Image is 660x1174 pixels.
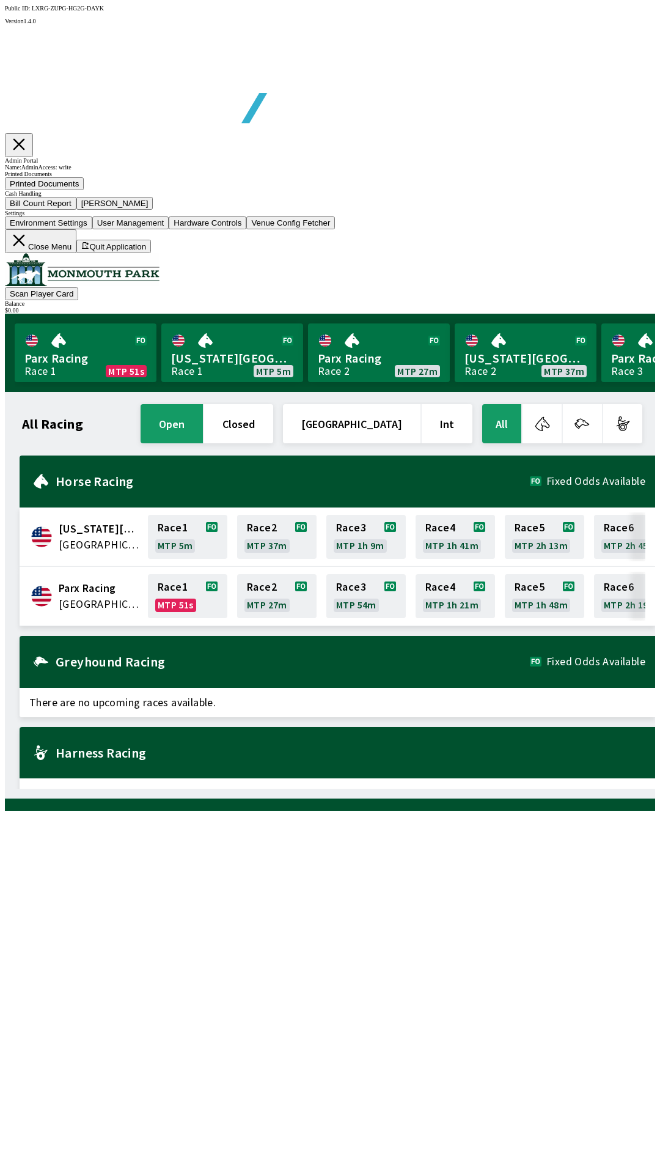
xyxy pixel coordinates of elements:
[5,164,655,171] div: Name: Admin Access: write
[158,541,193,550] span: MTP 5m
[5,177,84,190] button: Printed Documents
[56,657,530,666] h2: Greyhound Racing
[5,157,655,164] div: Admin Portal
[5,216,92,229] button: Environment Settings
[544,366,584,376] span: MTP 37m
[5,307,655,314] div: $ 0.00
[422,404,472,443] button: Int
[171,366,203,376] div: Race 1
[204,404,273,443] button: closed
[5,253,159,286] img: venue logo
[59,521,141,537] span: Delaware Park
[158,523,188,533] span: Race 1
[5,5,655,12] div: Public ID:
[171,350,293,366] span: [US_STATE][GEOGRAPHIC_DATA]
[59,537,141,553] span: United States
[246,216,335,229] button: Venue Config Fetcher
[505,515,584,559] a: Race5MTP 2h 13m
[148,515,227,559] a: Race1MTP 5m
[5,171,655,177] div: Printed Documents
[33,24,384,153] img: global tote logo
[5,229,76,253] button: Close Menu
[56,748,645,758] h2: Harness Racing
[32,5,104,12] span: LXRG-ZUPG-HG2G-DAYK
[397,366,438,376] span: MTP 27m
[5,210,655,216] div: Settings
[416,515,495,559] a: Race4MTP 1h 41m
[59,580,141,596] span: Parx Racing
[425,541,479,550] span: MTP 1h 41m
[604,523,634,533] span: Race 6
[141,404,203,443] button: open
[505,574,584,618] a: Race5MTP 1h 48m
[256,366,291,376] span: MTP 5m
[247,541,287,550] span: MTP 37m
[425,600,479,610] span: MTP 1h 21m
[318,350,440,366] span: Parx Racing
[15,323,156,382] a: Parx RacingRace 1MTP 51s
[464,366,496,376] div: Race 2
[5,300,655,307] div: Balance
[464,350,587,366] span: [US_STATE][GEOGRAPHIC_DATA]
[237,574,317,618] a: Race2MTP 27m
[108,366,144,376] span: MTP 51s
[247,600,287,610] span: MTP 27m
[20,778,655,808] span: There are no upcoming races available.
[5,18,655,24] div: Version 1.4.0
[24,350,147,366] span: Parx Racing
[59,596,141,612] span: United States
[604,541,657,550] span: MTP 2h 45m
[416,574,495,618] a: Race4MTP 1h 21m
[515,541,568,550] span: MTP 2h 13m
[336,523,366,533] span: Race 3
[318,366,350,376] div: Race 2
[604,582,634,592] span: Race 6
[515,523,544,533] span: Race 5
[482,404,521,443] button: All
[283,404,420,443] button: [GEOGRAPHIC_DATA]
[336,582,366,592] span: Race 3
[76,197,153,210] button: [PERSON_NAME]
[56,476,530,486] h2: Horse Racing
[336,600,376,610] span: MTP 54m
[158,582,188,592] span: Race 1
[425,523,455,533] span: Race 4
[336,541,384,550] span: MTP 1h 9m
[247,523,277,533] span: Race 2
[326,574,406,618] a: Race3MTP 54m
[515,600,568,610] span: MTP 1h 48m
[161,323,303,382] a: [US_STATE][GEOGRAPHIC_DATA]Race 1MTP 5m
[455,323,596,382] a: [US_STATE][GEOGRAPHIC_DATA]Race 2MTP 37m
[76,240,151,253] button: Quit Application
[22,419,83,429] h1: All Racing
[5,287,78,300] button: Scan Player Card
[546,476,645,486] span: Fixed Odds Available
[20,688,655,717] span: There are no upcoming races available.
[5,197,76,210] button: Bill Count Report
[326,515,406,559] a: Race3MTP 1h 9m
[247,582,277,592] span: Race 2
[169,216,246,229] button: Hardware Controls
[5,190,655,197] div: Cash Handling
[425,582,455,592] span: Race 4
[515,582,544,592] span: Race 5
[611,366,643,376] div: Race 3
[24,366,56,376] div: Race 1
[148,574,227,618] a: Race1MTP 51s
[604,600,657,610] span: MTP 2h 19m
[308,323,450,382] a: Parx RacingRace 2MTP 27m
[158,600,194,610] span: MTP 51s
[546,657,645,666] span: Fixed Odds Available
[237,515,317,559] a: Race2MTP 37m
[92,216,169,229] button: User Management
